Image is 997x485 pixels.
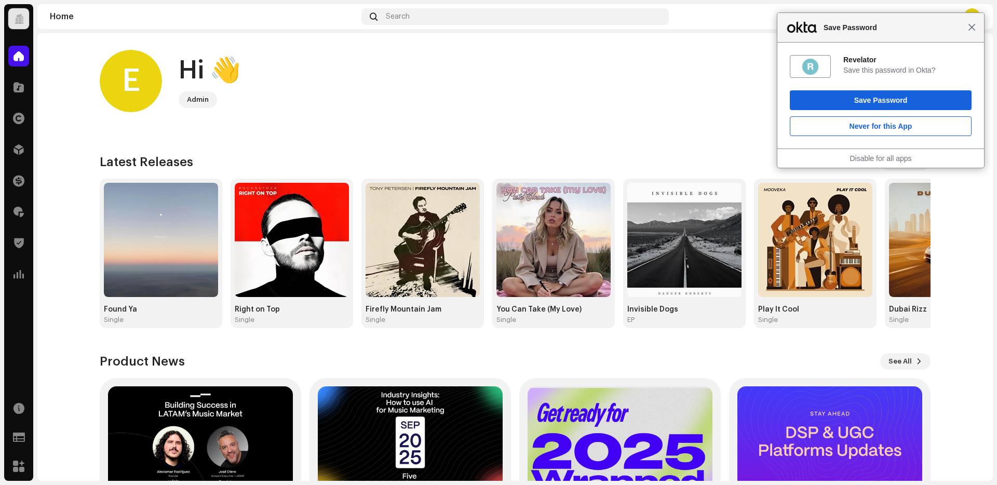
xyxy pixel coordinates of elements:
img: 80d9870c-f266-4927-a59a-fdcb9626c0e0 [758,183,872,297]
span: Search [386,12,410,21]
img: f8841601-21fb-4fe1-91b3-aa502c44d29c [366,183,480,297]
div: Hi 👋 [179,54,241,87]
div: Single [758,316,778,324]
div: Invisible Dogs [627,305,742,314]
img: d0016b7f-9cdf-4010-80e3-0e1ead49d85c [496,183,611,297]
h3: Latest Releases [100,154,193,170]
div: Single [496,316,516,324]
img: 9808fca4-fca5-4491-9f85-d5ce140c3942 [627,183,742,297]
div: E [100,50,162,112]
img: ss4EKpJQAAAAASUVORK5CYII= [801,58,819,76]
div: Single [366,316,385,324]
span: Save Password [818,21,968,34]
span: Close [968,23,976,31]
div: Revelator [843,55,972,64]
a: Disable for all apps [850,154,911,163]
div: You Can Take (My Love) [496,305,611,314]
div: Play It Cool [758,305,872,314]
div: Single [235,316,254,324]
div: Firefly Mountain Jam [366,305,480,314]
div: Single [889,316,909,324]
h3: Product News [100,353,185,370]
div: Home [50,12,357,21]
div: E [964,8,980,25]
button: Never for this App [790,116,972,136]
div: EP [627,316,635,324]
button: Save Password [790,90,972,110]
img: 93092439-703c-4238-9f26-b42e527409d4 [104,183,218,297]
button: See All [880,353,931,370]
div: Right on Top [235,305,349,314]
span: See All [888,351,912,372]
div: Single [104,316,124,324]
div: Admin [187,93,209,106]
div: Save this password in Okta? [843,65,972,75]
div: Found Ya [104,305,218,314]
img: 5778a30b-1858-4560-8101-24a6b84029a4 [235,183,349,297]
